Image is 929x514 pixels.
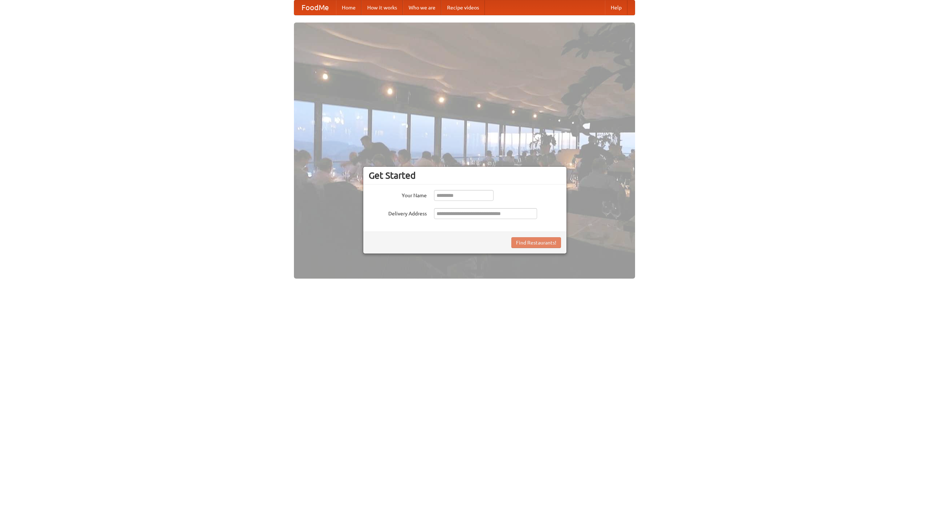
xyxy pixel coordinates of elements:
a: Home [336,0,361,15]
button: Find Restaurants! [511,237,561,248]
a: Help [605,0,627,15]
h3: Get Started [369,170,561,181]
a: Who we are [403,0,441,15]
a: How it works [361,0,403,15]
label: Delivery Address [369,208,427,217]
a: Recipe videos [441,0,485,15]
a: FoodMe [294,0,336,15]
label: Your Name [369,190,427,199]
